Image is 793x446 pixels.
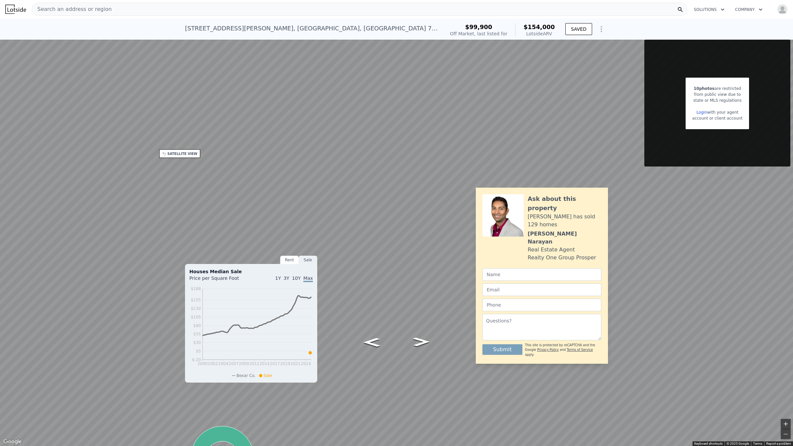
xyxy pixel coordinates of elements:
[777,4,788,15] img: avatar
[450,30,508,37] div: Off Market, last listed for
[5,5,26,14] img: Lotside
[292,276,301,281] span: 10Y
[191,298,201,302] tspan: $155
[208,361,218,366] tspan: 2002
[192,357,201,362] tspan: $-20
[196,349,201,353] tspan: $5
[264,373,272,378] span: Sale
[525,343,601,357] div: This site is protected by reCAPTCHA and the Google and apply.
[290,361,301,366] tspan: 2021
[189,275,251,285] div: Price per Square Foot
[692,97,742,103] div: state or MLS regulations
[237,373,256,378] span: Bexar Co.
[528,194,601,213] div: Ask about this property
[692,86,742,92] div: are restricted
[249,361,259,366] tspan: 2012
[482,283,601,296] input: Email
[692,115,742,121] div: account or client account
[189,268,313,275] div: Houses Median Sale
[280,361,290,366] tspan: 2019
[523,30,555,37] div: Lotside ARV
[198,361,208,366] tspan: 2000
[537,348,559,352] a: Privacy Policy
[301,361,311,366] tspan: 2024
[193,332,201,336] tspan: $55
[218,361,228,366] tspan: 2004
[168,151,198,156] div: SATELLITE VIEW
[193,323,201,328] tspan: $80
[528,246,575,254] div: Real Estate Agent
[694,86,714,91] span: 10 photos
[259,361,270,366] tspan: 2014
[528,254,596,262] div: Realty One Group Prosper
[482,299,601,311] input: Phone
[707,110,738,115] span: with your agent
[697,110,707,115] a: Login
[595,22,608,36] button: Show Options
[523,23,555,30] span: $154,000
[229,361,239,366] tspan: 2007
[270,361,280,366] tspan: 2017
[32,5,112,13] span: Search an address or region
[299,256,317,264] div: Sale
[303,276,313,282] span: Max
[689,4,730,16] button: Solutions
[193,340,201,345] tspan: $30
[239,361,249,366] tspan: 2009
[191,315,201,319] tspan: $105
[465,23,492,30] span: $99,900
[482,344,522,355] button: Submit
[528,213,601,229] div: [PERSON_NAME] has sold 129 homes
[692,92,742,97] div: from public view due to
[280,256,299,264] div: Rent
[275,276,281,281] span: 1Y
[567,348,593,352] a: Terms of Service
[730,4,768,16] button: Company
[482,268,601,281] input: Name
[528,230,601,246] div: [PERSON_NAME] Narayan
[283,276,289,281] span: 3Y
[191,286,201,291] tspan: $188
[565,23,592,35] button: SAVED
[185,24,439,33] div: [STREET_ADDRESS][PERSON_NAME] , [GEOGRAPHIC_DATA] , [GEOGRAPHIC_DATA] 78203
[191,306,201,311] tspan: $130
